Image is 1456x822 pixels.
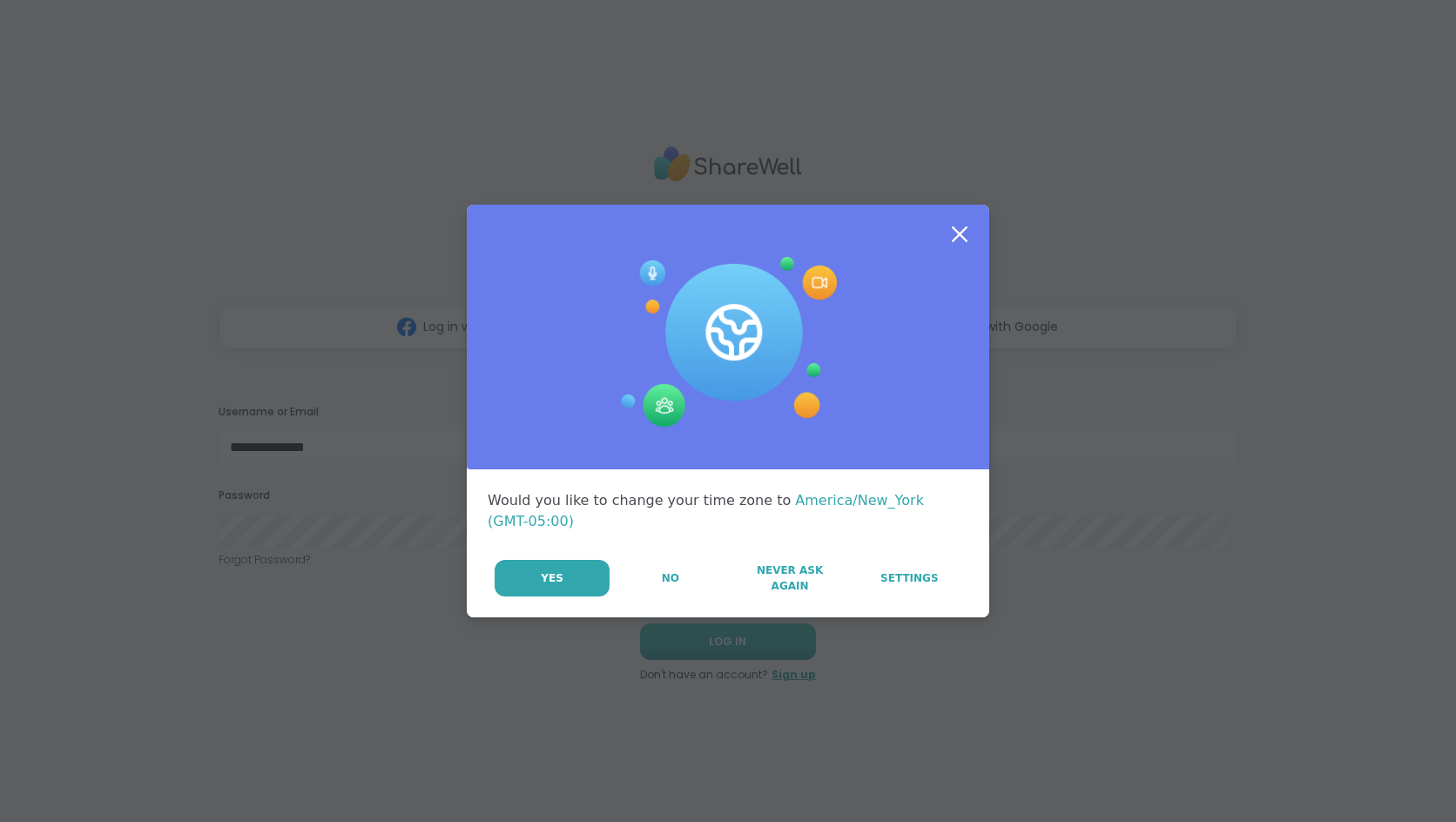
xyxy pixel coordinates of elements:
span: No [662,570,679,586]
span: Yes [541,570,563,586]
div: Would you like to change your time zone to [488,490,968,532]
button: No [611,560,729,596]
img: Session Experience [619,257,837,428]
button: Never Ask Again [731,560,848,596]
a: Settings [851,560,968,596]
span: Never Ask Again [739,563,839,594]
span: Settings [880,570,939,586]
button: Yes [495,560,610,596]
span: America/New_York (GMT-05:00) [488,492,924,529]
